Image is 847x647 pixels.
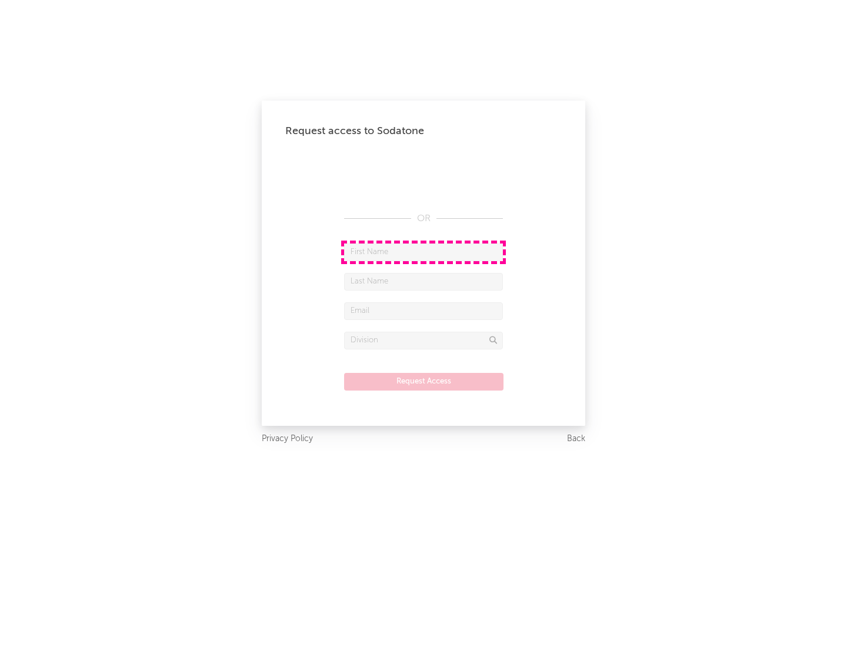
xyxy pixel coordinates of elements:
[262,432,313,446] a: Privacy Policy
[344,302,503,320] input: Email
[285,124,562,138] div: Request access to Sodatone
[344,373,503,391] button: Request Access
[344,332,503,349] input: Division
[344,212,503,226] div: OR
[344,273,503,291] input: Last Name
[344,244,503,261] input: First Name
[567,432,585,446] a: Back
